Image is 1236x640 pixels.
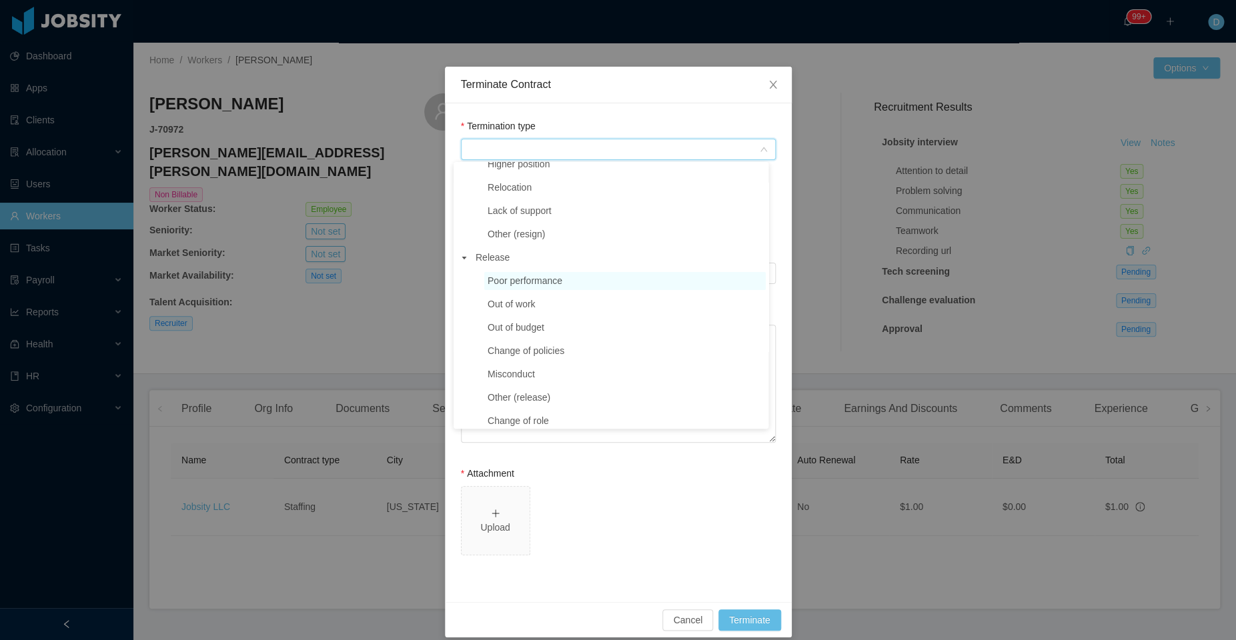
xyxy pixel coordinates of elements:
span: Out of budget [488,322,544,333]
span: Out of work [484,295,766,313]
div: Terminate Contract [461,77,776,92]
span: Change of role [484,412,766,430]
label: Termination type [461,121,536,131]
span: Higher position [488,159,550,169]
i: icon: caret-down [461,255,468,261]
span: Other (resign) [484,225,766,243]
span: Poor performance [488,275,562,286]
button: Cancel [662,609,713,631]
span: Poor performance [484,272,766,290]
span: Other (release) [484,389,766,407]
span: Change of policies [488,345,564,356]
span: Other (release) [488,392,550,403]
span: Misconduct [488,369,535,379]
span: Higher position [484,155,766,173]
span: Lack of support [484,202,766,220]
span: Relocation [488,182,532,193]
span: Misconduct [484,365,766,383]
span: Release [476,252,510,263]
span: Relocation [484,179,766,197]
div: Upload [467,521,524,535]
i: icon: plus [491,509,500,518]
label: Attachment [461,468,514,479]
span: Change of role [488,415,549,426]
span: icon: plusUpload [462,487,530,555]
i: icon: down [760,145,768,155]
span: Release [472,249,766,267]
span: Other (resign) [488,229,545,239]
span: Change of policies [484,342,766,360]
i: icon: close [768,79,778,90]
button: Close [754,67,792,104]
button: Terminate [718,609,780,631]
span: Out of work [488,299,536,309]
span: Out of budget [484,319,766,337]
span: Lack of support [488,205,552,216]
